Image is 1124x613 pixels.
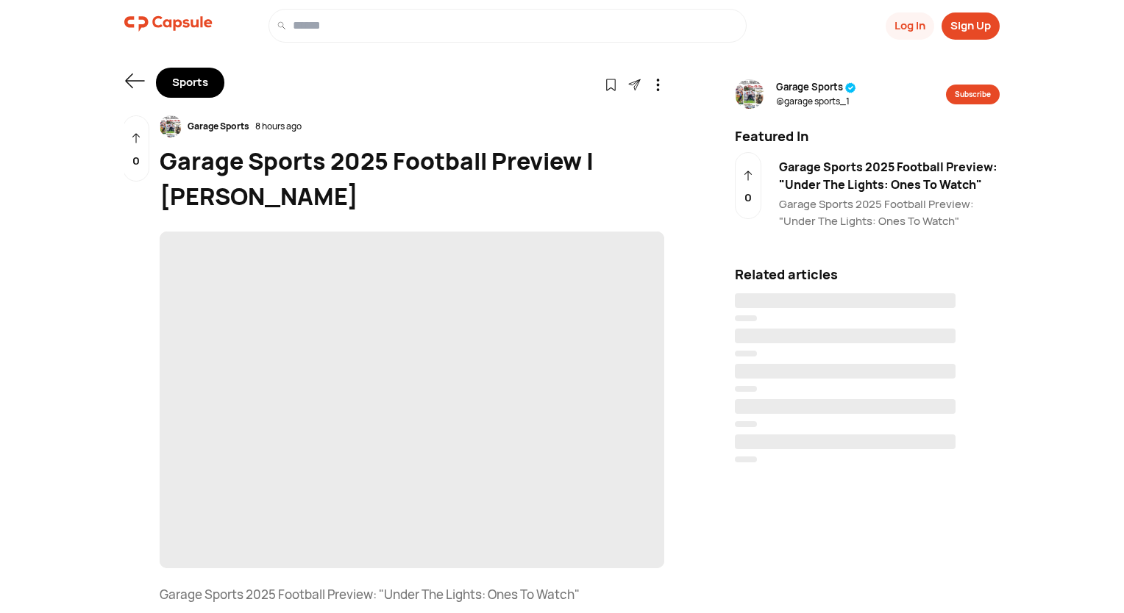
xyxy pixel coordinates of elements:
img: resizeImage [160,115,182,144]
span: ‌ [735,293,956,308]
span: ‌ [735,351,757,356]
span: ‌ [160,232,664,569]
p: 0 [744,190,752,207]
button: Log In [886,12,934,40]
span: Garage Sports [776,80,856,95]
img: logo [124,9,213,38]
span: ‌ [735,386,757,392]
button: Subscribe [946,85,1000,104]
div: 8 hours ago [255,120,302,133]
div: Garage Sports 2025 Football Preview: "Under The Lights: Ones To Watch" [779,196,1000,229]
span: @ garage sports_1 [776,95,856,108]
span: ‌ [735,315,757,321]
div: Sports [156,68,224,98]
span: ‌ [735,399,956,414]
div: Garage Sports 2025 Football Preview | [PERSON_NAME] [160,143,664,214]
div: Garage Sports 2025 Football Preview: "Under The Lights: Ones To Watch" [779,158,1000,193]
img: tick [845,82,856,93]
img: resizeImage [735,79,764,118]
a: logo [124,9,213,43]
div: Related articles [735,265,1000,284]
img: resizeImage [160,232,664,569]
span: ‌ [735,421,757,427]
button: Sign Up [942,12,1000,40]
div: Featured In [726,126,1009,146]
span: ‌ [735,329,956,343]
div: Garage Sports [182,120,255,133]
p: Garage Sports 2025 Football Preview: "Under The Lights: Ones To Watch" [160,586,664,603]
span: ‌ [735,364,956,379]
span: ‌ [735,456,757,462]
p: 0 [132,153,140,170]
span: ‌ [735,434,956,449]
